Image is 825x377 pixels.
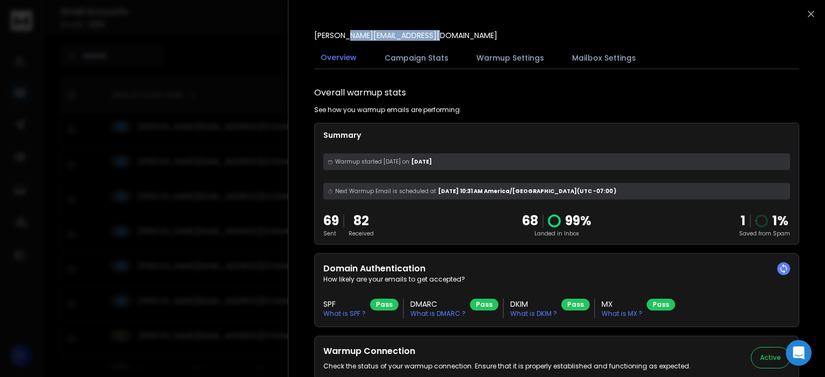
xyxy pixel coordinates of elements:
p: What is DKIM ? [510,309,557,318]
h3: DMARC [410,299,466,309]
p: What is SPF ? [323,309,366,318]
button: Active [751,347,790,368]
p: 99 % [565,212,591,230]
button: Overview [314,46,363,70]
strong: 1 [741,212,746,230]
div: Pass [561,299,590,311]
p: 1 % [772,212,788,230]
div: [DATE] [323,153,790,170]
button: Warmup Settings [470,46,551,70]
button: Mailbox Settings [566,46,642,70]
div: Pass [470,299,498,311]
p: Received [349,230,374,238]
button: Campaign Stats [378,46,455,70]
p: What is DMARC ? [410,309,466,318]
h2: Warmup Connection [323,345,691,358]
p: 82 [349,212,374,230]
div: Pass [647,299,675,311]
span: Warmup started [DATE] on [335,158,409,166]
p: How likely are your emails to get accepted? [323,275,790,284]
p: Sent [323,230,339,238]
p: See how you warmup emails are performing [314,106,460,114]
span: Next Warmup Email is scheduled at [335,187,436,195]
p: Summary [323,130,790,141]
p: Saved from Spam [739,230,790,238]
h3: SPF [323,299,366,309]
p: 68 [522,212,538,230]
h3: DKIM [510,299,557,309]
h1: Overall warmup stats [314,86,406,99]
p: Check the status of your warmup connection. Ensure that it is properly established and functionin... [323,362,691,371]
div: Open Intercom Messenger [786,340,812,366]
h3: MX [602,299,642,309]
p: Landed in Inbox [522,230,591,238]
p: [PERSON_NAME][EMAIL_ADDRESS][DOMAIN_NAME] [314,30,497,41]
h2: Domain Authentication [323,262,790,275]
p: What is MX ? [602,309,642,318]
div: Pass [370,299,399,311]
div: [DATE] 10:31 AM America/[GEOGRAPHIC_DATA] (UTC -07:00 ) [323,183,790,199]
p: 69 [323,212,339,230]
